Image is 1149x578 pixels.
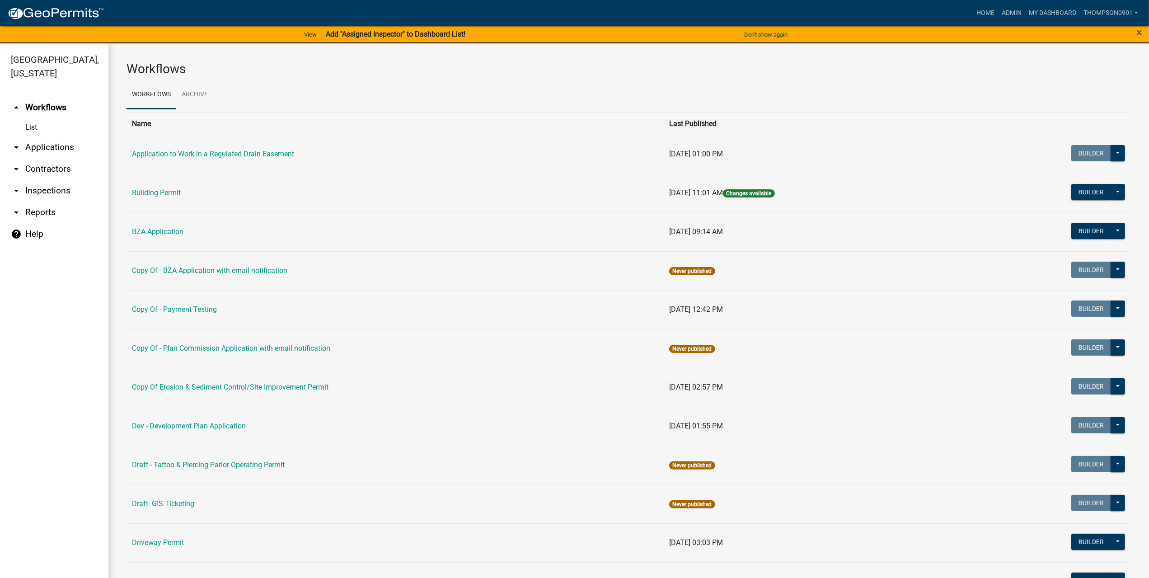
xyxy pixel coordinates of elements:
[132,499,194,508] a: Draft- GIS Ticketing
[669,267,715,275] span: Never published
[11,185,22,196] i: arrow_drop_down
[1071,534,1111,550] button: Builder
[669,461,715,470] span: Never published
[127,61,1131,77] h3: Workflows
[1071,223,1111,239] button: Builder
[132,188,181,197] a: Building Permit
[1136,27,1142,38] button: Close
[669,538,723,547] span: [DATE] 03:03 PM
[669,500,715,508] span: Never published
[1080,5,1142,22] a: thompson0901
[1071,495,1111,511] button: Builder
[132,461,285,469] a: Draft - Tattoo & Piercing Parlor Operating Permit
[1071,301,1111,317] button: Builder
[132,150,294,158] a: Application to Work in a Regulated Drain Easement
[11,102,22,113] i: arrow_drop_up
[132,344,330,352] a: Copy Of - Plan Commission Application with email notification
[11,142,22,153] i: arrow_drop_down
[176,80,213,109] a: Archive
[1071,145,1111,161] button: Builder
[326,30,465,38] strong: Add "Assigned Inspector" to Dashboard List!
[973,5,998,22] a: Home
[669,345,715,353] span: Never published
[669,188,723,197] span: [DATE] 11:01 AM
[132,538,184,547] a: Driveway Permit
[11,229,22,240] i: help
[669,150,723,158] span: [DATE] 01:00 PM
[132,305,217,314] a: Copy Of - Payment Testing
[132,266,287,275] a: Copy Of - BZA Application with email notification
[1071,339,1111,356] button: Builder
[127,113,664,135] th: Name
[127,80,176,109] a: Workflows
[11,164,22,174] i: arrow_drop_down
[132,422,246,430] a: Dev - Development Plan Application
[669,305,723,314] span: [DATE] 12:42 PM
[723,189,774,197] span: Changes available
[998,5,1025,22] a: Admin
[741,27,791,42] button: Don't show again
[132,383,328,391] a: Copy Of Erosion & Sediment Control/Site Improvement Permit
[132,227,183,236] a: BZA Application
[669,227,723,236] span: [DATE] 09:14 AM
[300,27,320,42] a: View
[1136,26,1142,39] span: ×
[1071,456,1111,472] button: Builder
[1071,417,1111,433] button: Builder
[664,113,962,135] th: Last Published
[1071,184,1111,200] button: Builder
[669,422,723,430] span: [DATE] 01:55 PM
[669,383,723,391] span: [DATE] 02:57 PM
[1071,262,1111,278] button: Builder
[1071,378,1111,395] button: Builder
[1025,5,1080,22] a: My Dashboard
[11,207,22,218] i: arrow_drop_down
